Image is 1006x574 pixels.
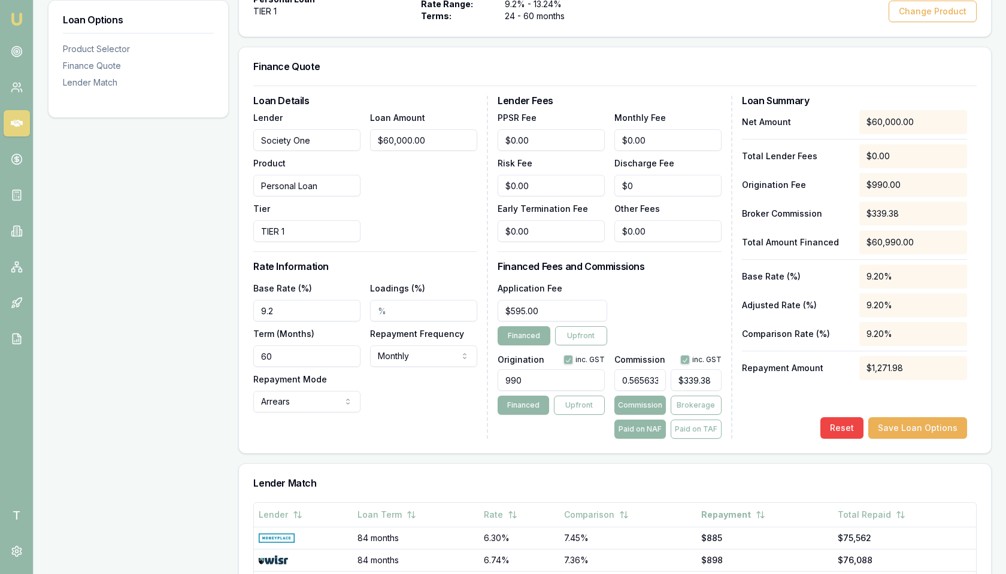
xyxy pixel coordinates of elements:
label: Repayment Frequency [370,329,464,339]
label: Other Fees [614,204,660,214]
label: Early Termination Fee [498,204,588,214]
input: % [370,300,477,321]
h3: Financed Fees and Commissions [498,262,722,271]
input: $ [370,129,477,151]
span: TIER 1 [253,5,277,17]
div: $0.00 [859,144,967,168]
div: $60,990.00 [859,230,967,254]
button: Paid on NAF [614,420,665,439]
p: Comparison Rate (%) [742,328,850,340]
label: Discharge Fee [614,158,674,168]
span: 24 - 60 months [505,10,584,22]
label: Lender [253,113,283,123]
button: Upfront [555,326,607,345]
label: Origination [498,356,544,364]
button: Save Loan Options [868,417,967,439]
p: Origination Fee [742,179,850,191]
button: Repayment [701,504,765,526]
div: 9.20% [859,293,967,317]
p: Broker Commission [742,208,850,220]
td: 7.45% [559,527,697,549]
h3: Lender Match [253,478,977,488]
p: Repayment Amount [742,362,850,374]
div: Lender Match [63,77,214,89]
p: Base Rate (%) [742,271,850,283]
label: Repayment Mode [253,374,327,384]
label: Commission [614,356,665,364]
label: Base Rate (%) [253,283,312,293]
button: Paid on TAF [671,420,722,439]
h3: Loan Summary [742,96,967,105]
img: emu-icon-u.png [10,12,24,26]
label: Monthly Fee [614,113,666,123]
div: Finance Quote [63,60,214,72]
label: Tier [253,204,270,214]
span: T [4,502,30,529]
div: $990.00 [859,173,967,197]
button: Rate [484,504,517,526]
label: Loan Amount [370,113,425,123]
label: Term (Months) [253,329,314,339]
label: PPSR Fee [498,113,537,123]
button: Brokerage [671,396,722,415]
div: $76,088 [838,554,971,566]
button: Comparison [564,504,629,526]
button: Commission [614,396,665,415]
td: 84 months [353,549,479,571]
h3: Finance Quote [253,62,977,71]
input: $ [614,129,722,151]
img: WISR [259,555,288,565]
button: Financed [498,396,549,415]
label: Loadings (%) [370,283,425,293]
h3: Loan Options [63,15,214,25]
input: $ [498,175,605,196]
p: Total Lender Fees [742,150,850,162]
span: Terms: [421,10,498,22]
button: Upfront [554,396,605,415]
button: Loan Term [357,504,416,526]
div: $339.38 [859,202,967,226]
label: Risk Fee [498,158,532,168]
div: $885 [701,532,828,544]
button: Reset [820,417,863,439]
div: $1,271.98 [859,356,967,380]
div: inc. GST [563,355,605,365]
h3: Rate Information [253,262,477,271]
div: 9.20% [859,265,967,288]
div: $60,000.00 [859,110,967,134]
div: $898 [701,554,828,566]
div: $75,562 [838,532,971,544]
label: Application Fee [498,283,562,293]
input: $ [614,175,722,196]
td: 84 months [353,527,479,549]
button: Change Product [889,1,977,22]
h3: Lender Fees [498,96,722,105]
div: inc. GST [680,355,722,365]
h3: Loan Details [253,96,477,105]
button: Lender [259,504,302,526]
p: Net Amount [742,116,850,128]
div: Product Selector [63,43,214,55]
button: Total Repaid [838,504,905,526]
input: $ [498,300,607,321]
input: % [253,300,360,321]
input: % [614,369,665,391]
input: $ [614,220,722,242]
input: $ [498,220,605,242]
input: $ [498,129,605,151]
td: 6.30% [479,527,559,549]
div: 9.20% [859,322,967,346]
p: Adjusted Rate (%) [742,299,850,311]
td: 7.36% [559,549,697,571]
p: Total Amount Financed [742,236,850,248]
td: 6.74% [479,549,559,571]
button: Financed [498,326,550,345]
img: Money Place [259,533,295,543]
label: Product [253,158,286,168]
